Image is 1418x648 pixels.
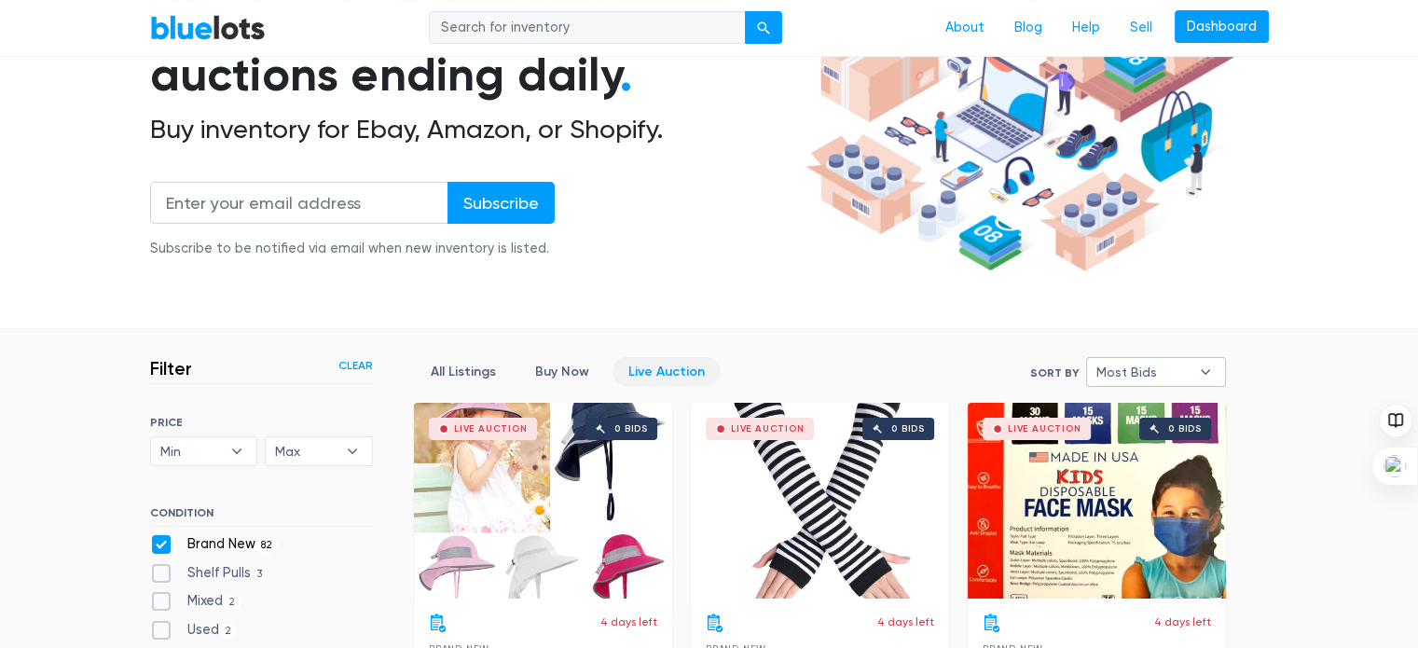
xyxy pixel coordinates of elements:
a: Live Auction [613,357,721,386]
a: Clear [338,357,373,374]
h6: PRICE [150,416,373,429]
h2: Buy inventory for Ebay, Amazon, or Shopify. [150,114,799,145]
p: 4 days left [600,614,657,630]
label: Brand New [150,534,279,555]
div: Live Auction [1008,424,1081,434]
div: 0 bids [614,424,648,434]
span: 2 [219,624,238,639]
div: 0 bids [891,424,925,434]
a: Live Auction 0 bids [691,403,949,599]
span: Most Bids [1096,358,1190,386]
span: . [620,47,632,103]
h6: CONDITION [150,506,373,527]
span: Max [275,437,337,465]
h3: Filter [150,357,192,379]
input: Enter your email address [150,182,448,224]
b: ▾ [1186,358,1225,386]
div: Live Auction [454,424,528,434]
div: Live Auction [731,424,805,434]
a: About [930,10,999,46]
a: BlueLots [150,14,266,41]
span: 2 [223,596,241,611]
div: Subscribe to be notified via email when new inventory is listed. [150,239,555,259]
a: Buy Now [519,357,605,386]
p: 4 days left [1154,614,1211,630]
a: Dashboard [1175,10,1269,44]
a: All Listings [415,357,512,386]
input: Subscribe [447,182,555,224]
p: 4 days left [877,614,934,630]
input: Search for inventory [429,11,746,45]
a: Blog [999,10,1057,46]
div: 0 bids [1168,424,1202,434]
label: Sort By [1030,365,1079,381]
span: 3 [251,567,268,582]
label: Mixed [150,591,241,612]
a: Live Auction 0 bids [414,403,672,599]
a: Live Auction 0 bids [968,403,1226,599]
a: Help [1057,10,1115,46]
span: Min [160,437,222,465]
a: Sell [1115,10,1167,46]
label: Shelf Pulls [150,563,268,584]
span: 82 [255,538,279,553]
b: ▾ [333,437,372,465]
label: Used [150,620,238,641]
b: ▾ [217,437,256,465]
